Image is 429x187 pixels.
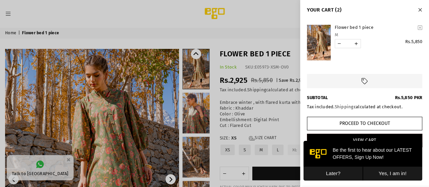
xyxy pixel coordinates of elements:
iframe: webpush-onsite [304,141,422,180]
h4: YOUR CART (2) [307,7,422,13]
button: Proceed to Checkout [307,117,422,130]
quantity-input: Quantity [335,39,361,48]
span: Rs.5,850 [405,39,422,44]
div: Tax included. calculated at checkout. [307,104,422,110]
div: M [335,32,422,37]
b: SUBTOTAL [307,95,328,101]
button: Yes, I am in! [59,26,119,40]
span: Rs.5,850 PKR [395,95,422,100]
a: Flower bed 1 piece [335,25,415,31]
a: Shipping [334,104,353,109]
a: View Cart [307,134,422,147]
button: Close [416,5,424,14]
